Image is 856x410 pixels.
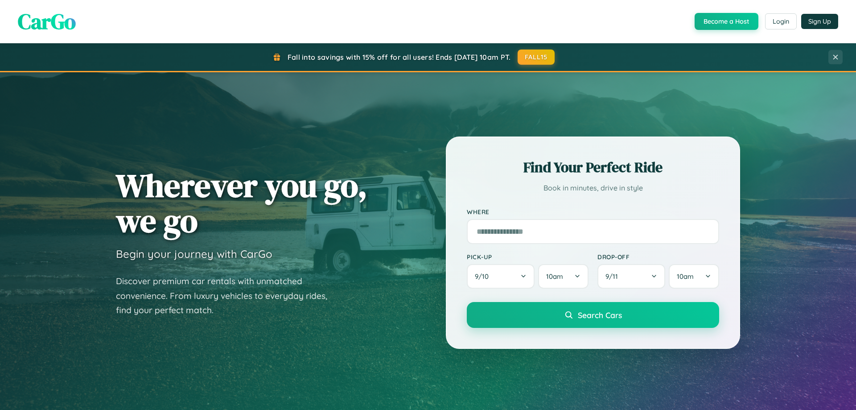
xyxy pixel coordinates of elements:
[467,182,719,195] p: Book in minutes, drive in style
[116,274,339,318] p: Discover premium car rentals with unmatched convenience. From luxury vehicles to everyday rides, ...
[765,13,797,29] button: Login
[695,13,758,30] button: Become a Host
[801,14,838,29] button: Sign Up
[669,264,719,289] button: 10am
[467,253,588,261] label: Pick-up
[677,272,694,281] span: 10am
[597,253,719,261] label: Drop-off
[467,302,719,328] button: Search Cars
[467,208,719,215] label: Where
[288,53,511,62] span: Fall into savings with 15% off for all users! Ends [DATE] 10am PT.
[518,50,555,65] button: FALL15
[605,272,622,281] span: 9 / 11
[578,310,622,320] span: Search Cars
[475,272,493,281] span: 9 / 10
[597,264,665,289] button: 9/11
[546,272,563,281] span: 10am
[18,7,76,36] span: CarGo
[116,168,367,238] h1: Wherever you go, we go
[467,157,719,177] h2: Find Your Perfect Ride
[116,247,272,261] h3: Begin your journey with CarGo
[467,264,535,289] button: 9/10
[538,264,588,289] button: 10am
